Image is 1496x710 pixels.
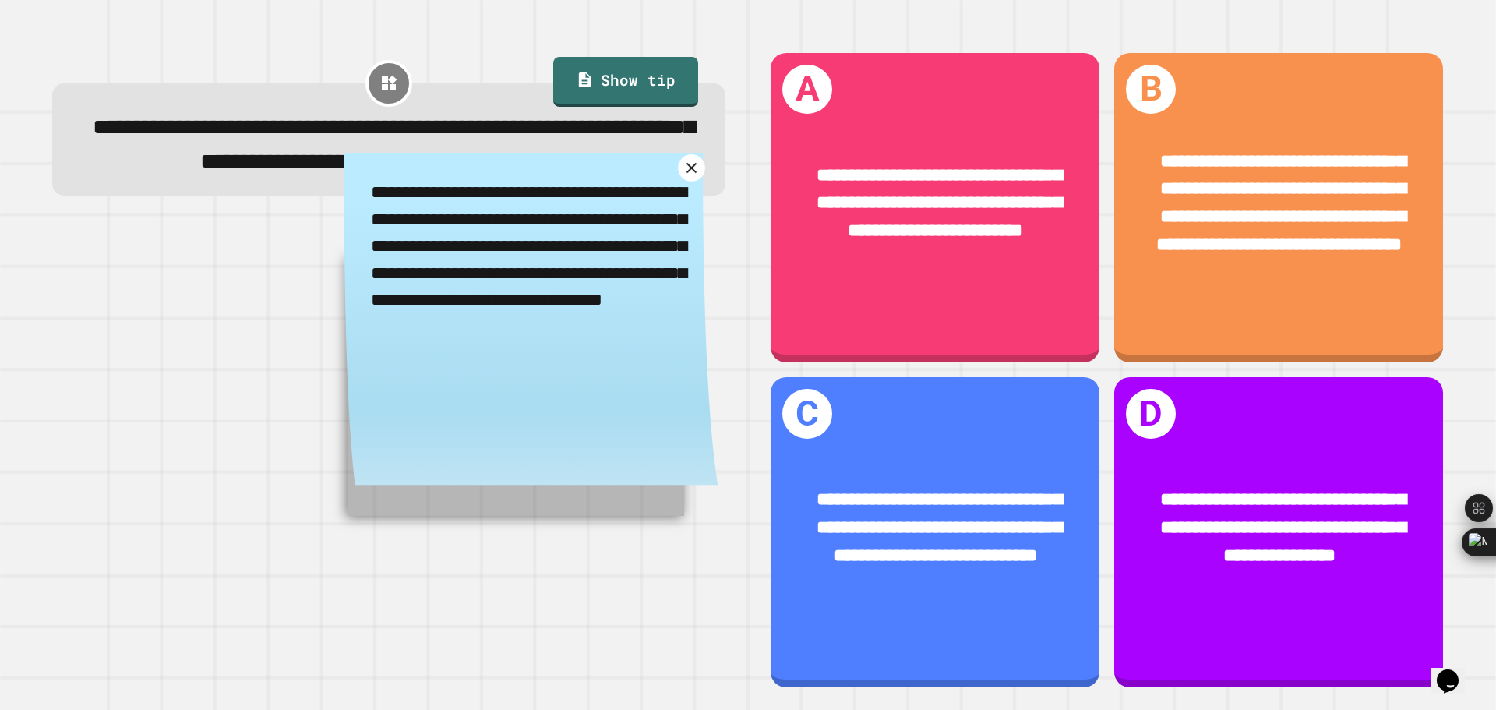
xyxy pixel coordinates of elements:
h1: B [1126,65,1176,115]
h1: D [1126,389,1176,439]
iframe: chat widget [1431,648,1480,694]
h1: A [782,65,832,115]
a: Show tip [553,57,698,107]
h1: C [782,389,832,439]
